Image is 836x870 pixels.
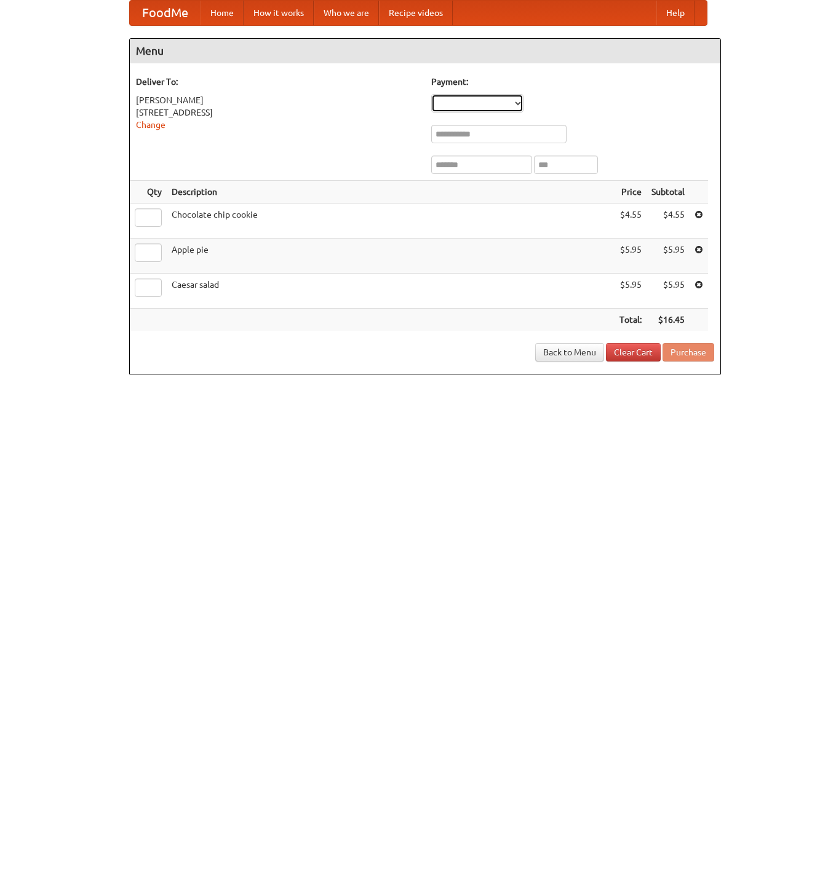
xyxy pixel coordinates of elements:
td: Caesar salad [167,274,615,309]
a: Recipe videos [379,1,453,25]
a: Home [201,1,244,25]
a: How it works [244,1,314,25]
th: $16.45 [647,309,690,331]
th: Description [167,181,615,204]
a: Clear Cart [606,343,661,362]
th: Total: [615,309,647,331]
th: Qty [130,181,167,204]
button: Purchase [663,343,714,362]
td: Chocolate chip cookie [167,204,615,239]
td: $4.55 [647,204,690,239]
td: $5.95 [647,239,690,274]
div: [PERSON_NAME] [136,94,419,106]
a: FoodMe [130,1,201,25]
a: Help [656,1,695,25]
h4: Menu [130,39,720,63]
th: Subtotal [647,181,690,204]
th: Price [615,181,647,204]
h5: Deliver To: [136,76,419,88]
div: [STREET_ADDRESS] [136,106,419,119]
td: $5.95 [615,239,647,274]
a: Who we are [314,1,379,25]
td: $4.55 [615,204,647,239]
a: Change [136,120,165,130]
td: Apple pie [167,239,615,274]
td: $5.95 [615,274,647,309]
a: Back to Menu [535,343,604,362]
td: $5.95 [647,274,690,309]
h5: Payment: [431,76,714,88]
